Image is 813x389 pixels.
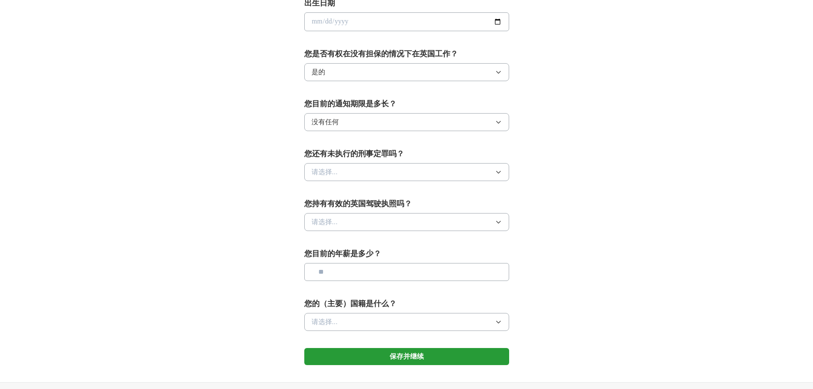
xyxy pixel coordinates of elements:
[304,348,509,365] button: 保存并继续
[312,68,325,76] font: 是的
[304,50,458,58] font: 您是否有权在没有担保的情况下在英国工作？
[304,213,509,231] button: 请选择...
[304,313,509,331] button: 请选择...
[304,63,509,81] button: 是的
[312,318,338,325] font: 请选择...
[304,199,412,208] font: 您持有有效的英国驾驶执照吗？
[304,299,396,308] font: 您的（主要）国籍是什么？
[390,353,424,360] font: 保存并继续
[304,99,396,108] font: 您目前的通知期限是多长？
[304,113,509,131] button: 没有任何
[304,163,509,181] button: 请选择...
[312,218,338,225] font: 请选择...
[304,149,404,158] font: 您还有未执行的刑事定罪吗？
[304,249,381,258] font: 您目前的年薪是多少？
[312,118,339,126] font: 没有任何
[312,168,338,175] font: 请选择...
